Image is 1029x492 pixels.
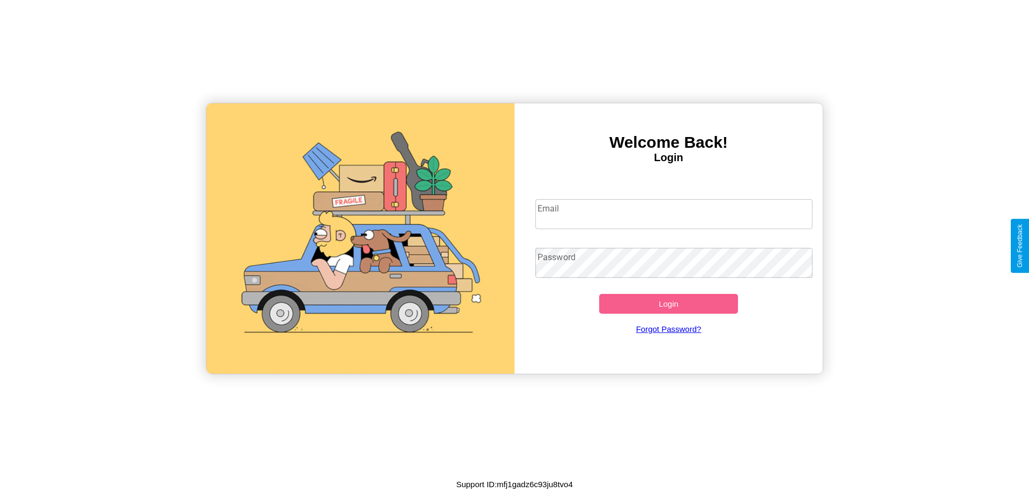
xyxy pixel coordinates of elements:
[206,103,514,374] img: gif
[599,294,738,314] button: Login
[514,133,823,152] h3: Welcome Back!
[456,477,573,491] p: Support ID: mfj1gadz6c93ju8tvo4
[1016,224,1024,268] div: Give Feedback
[530,314,808,344] a: Forgot Password?
[514,152,823,164] h4: Login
